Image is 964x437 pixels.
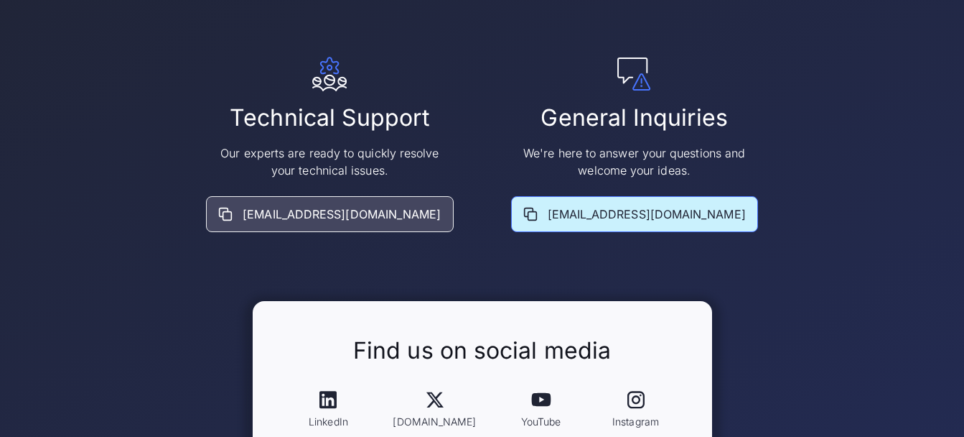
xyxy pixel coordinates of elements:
h2: Find us on social media [353,336,611,366]
div: Instagram [612,414,659,429]
h2: General Inquiries [541,103,727,133]
div: LinkedIn [309,414,348,429]
h2: Technical Support [230,103,429,133]
div: [DOMAIN_NAME] [393,414,476,429]
div: [EMAIL_ADDRESS][DOMAIN_NAME] [548,206,746,223]
div: YouTube [521,414,561,429]
p: We're here to answer your questions and welcome your ideas. [520,144,749,179]
p: Our experts are ready to quickly resolve your technical issues. [215,144,444,179]
div: [EMAIL_ADDRESS][DOMAIN_NAME] [243,206,441,223]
